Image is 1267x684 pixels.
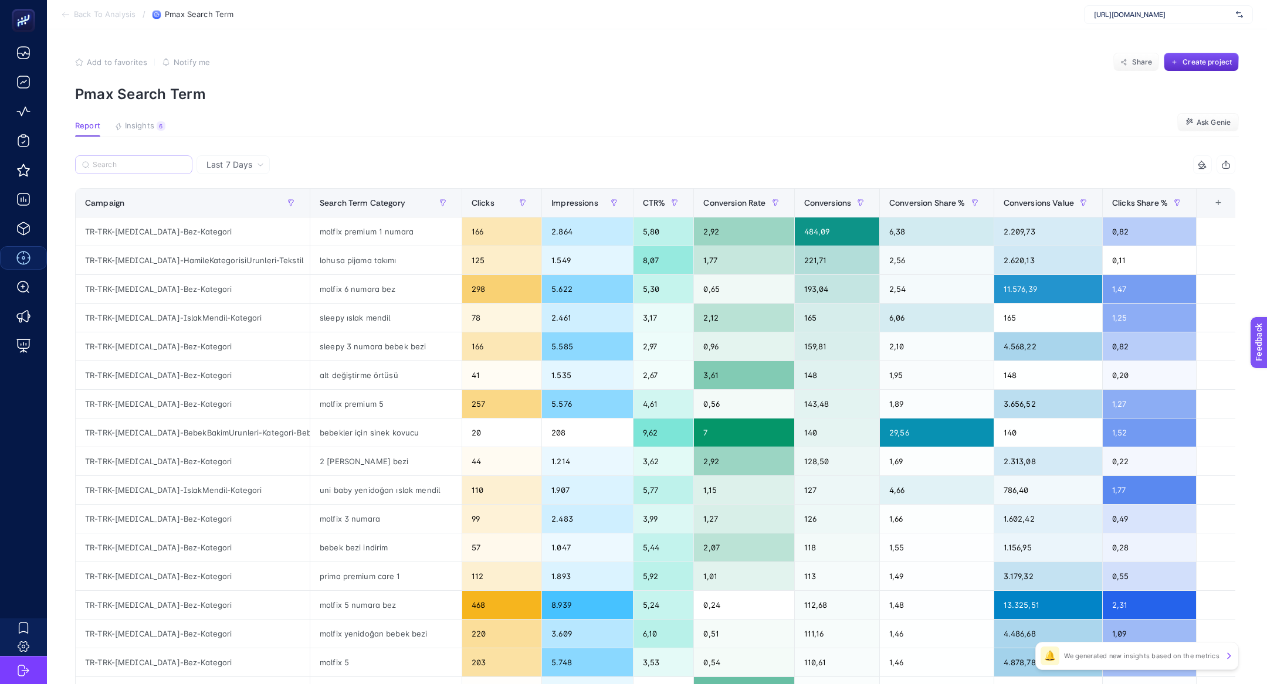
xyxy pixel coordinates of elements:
[795,217,880,246] div: 484,09
[76,476,310,504] div: TR-TRK-[MEDICAL_DATA]-IslakMendil-Kategori
[633,361,694,389] div: 2,67
[694,533,794,562] div: 2,07
[633,505,694,533] div: 3,99
[85,198,124,207] span: Campaign
[310,361,462,389] div: alt değiştirme örtüsü
[694,217,794,246] div: 2,92
[76,304,310,332] div: TR-TRK-[MEDICAL_DATA]-IslakMendil-Kategori
[165,10,233,19] span: Pmax Search Term
[157,121,165,131] div: 6
[694,447,794,475] div: 2,92
[462,361,541,389] div: 41
[462,246,541,274] div: 125
[143,9,145,19] span: /
[310,562,462,590] div: prima premium care 1
[1132,57,1153,67] span: Share
[795,275,880,303] div: 193,04
[462,591,541,619] div: 468
[1041,646,1059,665] div: 🔔
[206,159,252,171] span: Last 7 Days
[542,217,633,246] div: 2.864
[994,361,1102,389] div: 148
[310,332,462,360] div: sleepy 3 numara bebek bezi
[795,562,880,590] div: 113
[542,620,633,648] div: 3.609
[994,390,1102,418] div: 3.656,52
[320,198,405,207] span: Search Term Category
[310,217,462,246] div: molfix premium 1 numara
[694,562,794,590] div: 1,01
[310,275,462,303] div: molfix 6 numara bez
[880,275,994,303] div: 2,54
[694,418,794,447] div: 7
[542,505,633,533] div: 2.483
[795,418,880,447] div: 140
[694,591,794,619] div: 0,24
[542,591,633,619] div: 8.939
[87,57,147,67] span: Add to favorites
[633,476,694,504] div: 5,77
[1206,198,1215,224] div: 10 items selected
[880,447,994,475] div: 1,69
[1103,562,1196,590] div: 0,55
[880,217,994,246] div: 6,38
[694,275,794,303] div: 0,65
[462,505,541,533] div: 99
[633,332,694,360] div: 2,97
[542,418,633,447] div: 208
[643,198,666,207] span: CTR%
[880,591,994,619] div: 1,48
[994,304,1102,332] div: 165
[76,418,310,447] div: TR-TRK-[MEDICAL_DATA]-BebekBakimUrunleri-Kategori-Bebek-Bakim
[994,505,1102,533] div: 1.602,42
[1094,10,1231,19] span: [URL][DOMAIN_NAME]
[7,4,45,13] span: Feedback
[310,304,462,332] div: sleepy ıslak mendil
[795,648,880,676] div: 110,61
[1103,390,1196,418] div: 1,27
[1207,198,1229,207] div: +
[75,86,1239,103] p: Pmax Search Term
[93,161,185,169] input: Search
[76,332,310,360] div: TR-TRK-[MEDICAL_DATA]-Bez-Kategori
[795,332,880,360] div: 159,81
[462,648,541,676] div: 203
[1103,476,1196,504] div: 1,77
[694,648,794,676] div: 0,54
[1004,198,1074,207] span: Conversions Value
[1103,275,1196,303] div: 1,47
[694,361,794,389] div: 3,61
[76,562,310,590] div: TR-TRK-[MEDICAL_DATA]-Bez-Kategori
[1177,113,1239,132] button: Ask Genie
[174,57,210,67] span: Notify me
[462,304,541,332] div: 78
[76,275,310,303] div: TR-TRK-[MEDICAL_DATA]-Bez-Kategori
[310,648,462,676] div: molfix 5
[1236,9,1243,21] img: svg%3e
[795,447,880,475] div: 128,50
[1103,217,1196,246] div: 0,82
[462,620,541,648] div: 220
[310,447,462,475] div: 2 [PERSON_NAME] bezi
[694,246,794,274] div: 1,77
[880,418,994,447] div: 29,56
[542,476,633,504] div: 1.907
[1103,246,1196,274] div: 0,11
[462,217,541,246] div: 166
[633,562,694,590] div: 5,92
[310,246,462,274] div: lohusa pijama takımı
[633,591,694,619] div: 5,24
[310,418,462,447] div: bebekler için sinek kovucu
[1064,651,1219,661] p: We generated new insights based on the metrics
[542,648,633,676] div: 5.748
[542,390,633,418] div: 5.576
[310,390,462,418] div: molfix premium 5
[633,246,694,274] div: 8,07
[633,275,694,303] div: 5,30
[633,648,694,676] div: 3,53
[542,332,633,360] div: 5.585
[880,332,994,360] div: 2,10
[1103,361,1196,389] div: 0,20
[795,390,880,418] div: 143,48
[694,476,794,504] div: 1,15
